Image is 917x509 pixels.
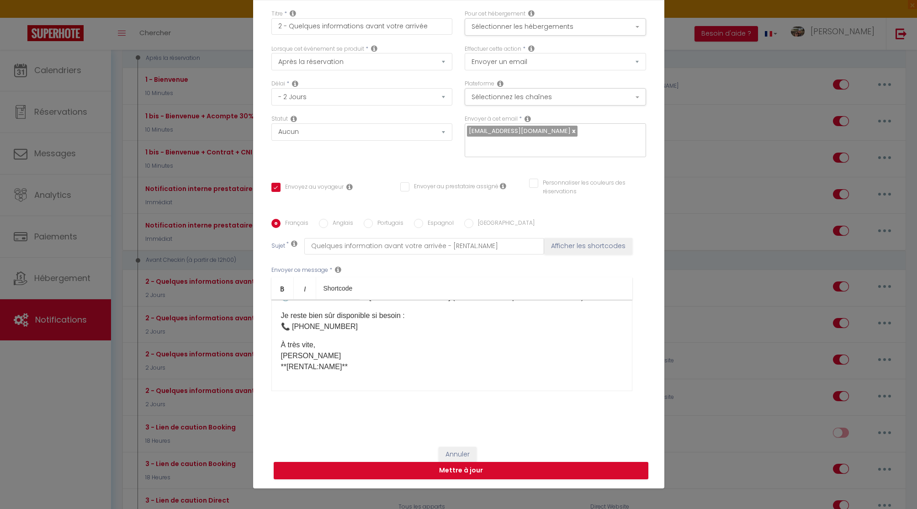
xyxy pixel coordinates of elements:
[271,45,364,53] label: Lorsque cet événement se produit
[281,339,623,372] p: À très vite, [PERSON_NAME] **[RENTAL:NAME]​**
[281,310,623,332] p: Je reste bien sûr disponible si besoin : 📞 [PHONE_NUMBER]
[271,242,285,251] label: Sujet
[316,277,360,299] a: Shortcode
[291,240,297,247] i: Subject
[290,10,296,17] i: Title
[271,115,288,123] label: Statut
[465,10,525,18] label: Pour cet hébergement
[328,219,353,229] label: Anglais
[281,219,308,229] label: Français
[271,277,294,299] a: Bold
[271,80,285,88] label: Délai
[335,266,341,273] i: Message
[423,219,454,229] label: Espagnol
[544,238,632,254] button: Afficher les shortcodes
[294,277,316,299] a: Italic
[525,115,531,122] i: Recipient
[465,45,521,53] label: Effectuer cette action
[500,182,506,190] i: Envoyer au prestataire si il est assigné
[473,219,535,229] label: [GEOGRAPHIC_DATA]
[465,88,646,106] button: Sélectionnez les chaînes
[528,45,535,52] i: Action Type
[497,80,504,87] i: Action Channel
[371,45,377,52] i: Event Occur
[292,80,298,87] i: Action Time
[528,10,535,17] i: This Rental
[373,219,403,229] label: Portugais
[274,462,648,479] button: Mettre à jour
[465,115,518,123] label: Envoyer à cet email
[271,266,328,275] label: Envoyer ce message
[281,183,344,193] label: Envoyez au voyageur
[469,127,571,135] span: [EMAIL_ADDRESS][DOMAIN_NAME]
[465,18,646,36] button: Sélectionner les hébergements
[291,115,297,122] i: Booking status
[271,10,283,18] label: Titre
[465,80,494,88] label: Plateforme
[439,447,477,462] button: Annuler
[346,183,353,191] i: Envoyer au voyageur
